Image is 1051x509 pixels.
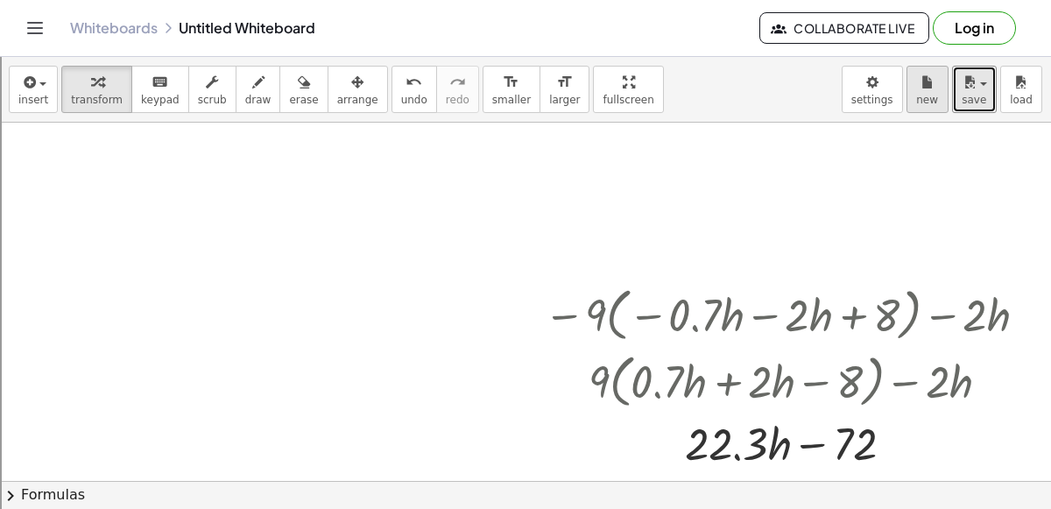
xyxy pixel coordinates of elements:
[916,94,938,106] span: new
[933,11,1016,45] button: Log in
[61,66,132,113] button: transform
[774,20,914,36] span: Collaborate Live
[70,19,158,37] a: Whiteboards
[7,56,1044,72] div: Sort New > Old
[962,94,986,106] span: save
[21,14,49,42] button: Toggle navigation
[7,88,1044,103] div: Delete
[759,12,929,44] button: Collaborate Live
[7,40,1044,56] div: Sort A > Z
[7,103,1044,119] div: Options
[7,72,1044,88] div: Move To ...
[952,66,997,113] button: save
[7,7,366,23] div: Home
[7,119,1044,135] div: Sign out
[71,94,123,106] span: transform
[906,66,949,113] button: new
